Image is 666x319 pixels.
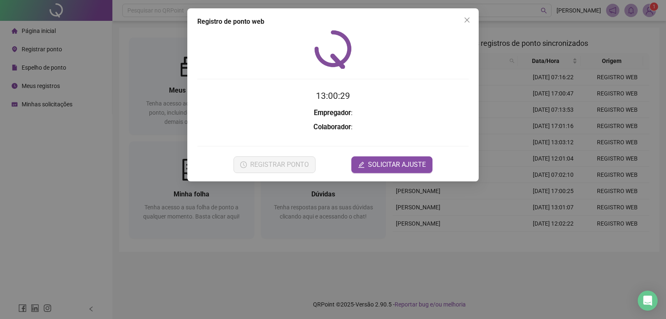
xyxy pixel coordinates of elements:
[638,291,658,311] div: Open Intercom Messenger
[316,91,350,101] time: 13:00:29
[314,109,351,117] strong: Empregador
[460,13,474,27] button: Close
[368,160,426,170] span: SOLICITAR AJUSTE
[197,108,469,118] h3: :
[314,30,352,69] img: QRPoint
[313,123,351,131] strong: Colaborador
[358,161,365,168] span: edit
[351,156,432,173] button: editSOLICITAR AJUSTE
[464,17,470,23] span: close
[197,122,469,133] h3: :
[234,156,316,173] button: REGISTRAR PONTO
[197,17,469,27] div: Registro de ponto web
